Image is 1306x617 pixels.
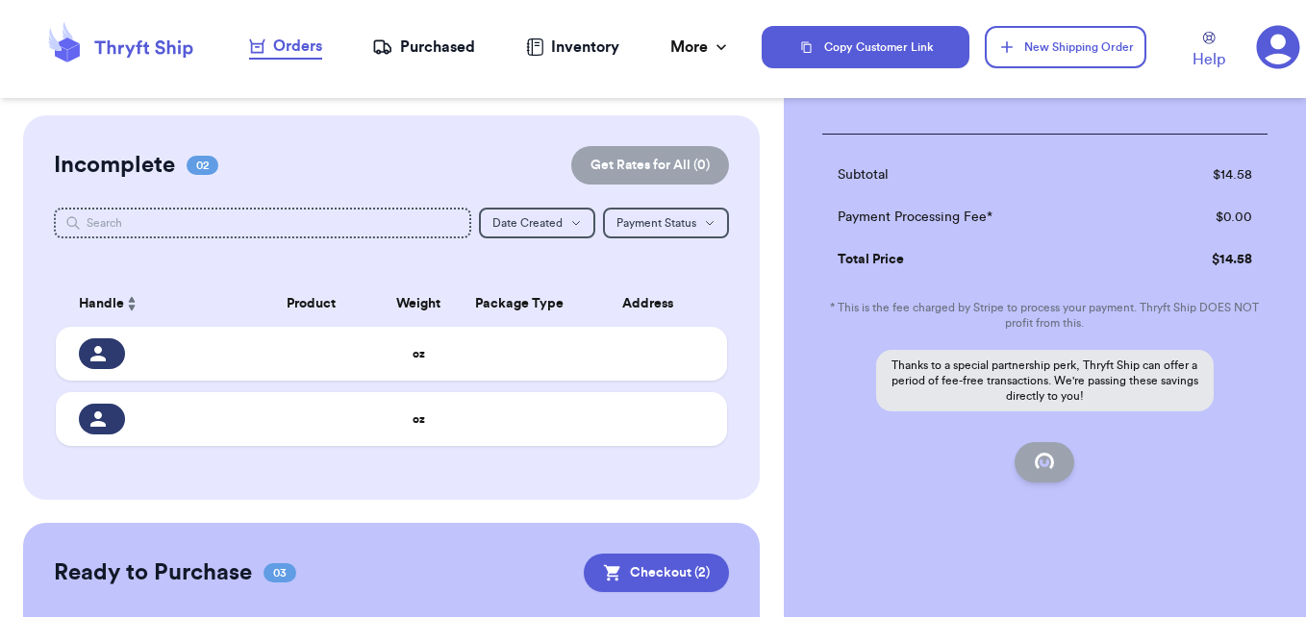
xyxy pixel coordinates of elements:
[822,238,1144,281] td: Total Price
[670,36,731,59] div: More
[526,36,619,59] a: Inventory
[1193,48,1225,71] span: Help
[1256,25,1300,69] a: 1
[372,36,475,59] a: Purchased
[762,26,969,68] button: Copy Customer Link
[124,292,139,315] button: Sort ascending
[187,156,218,175] span: 02
[479,208,595,238] button: Date Created
[1193,32,1225,71] a: Help
[822,154,1144,196] td: Subtotal
[616,217,696,229] span: Payment Status
[249,35,322,58] div: Orders
[459,281,580,327] th: Package Type
[1144,196,1268,238] td: $ 0.00
[244,281,379,327] th: Product
[1144,238,1268,281] td: $ 14.58
[580,281,728,327] th: Address
[54,150,175,181] h2: Incomplete
[603,208,729,238] button: Payment Status
[876,350,1214,411] p: Thanks to a special partnership perk, Thryft Ship can offer a period of fee-free transactions. We...
[264,563,296,582] span: 03
[985,26,1146,68] button: New Shipping Order
[822,196,1144,238] td: Payment Processing Fee*
[249,35,322,60] a: Orders
[413,413,425,425] strong: oz
[378,281,459,327] th: Weight
[584,554,729,592] button: Checkout (2)
[822,300,1268,331] p: * This is the fee charged by Stripe to process your payment. Thryft Ship DOES NOT profit from this.
[492,217,563,229] span: Date Created
[79,294,124,314] span: Handle
[54,208,471,238] input: Search
[413,348,425,359] strong: oz
[1144,154,1268,196] td: $ 14.58
[54,557,252,588] h2: Ready to Purchase
[571,146,729,185] button: Get Rates for All (0)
